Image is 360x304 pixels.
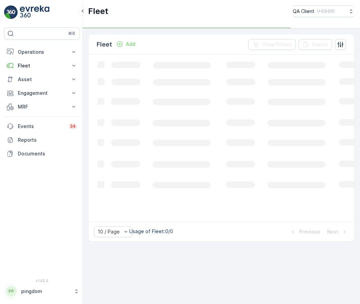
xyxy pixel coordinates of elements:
[4,59,80,73] button: Fleet
[4,100,80,114] button: MRF
[18,103,66,110] p: MRF
[70,124,76,129] p: 34
[326,228,349,236] button: Next
[126,41,135,48] p: Add
[18,90,66,97] p: Engagement
[18,49,66,55] p: Operations
[113,40,138,48] button: Add
[299,39,332,50] button: Export
[4,119,80,133] a: Events34
[68,31,75,36] p: ⌘B
[312,41,328,48] p: Export
[4,5,18,19] img: logo
[262,41,292,48] p: Clear Filters
[4,284,80,299] button: PPpingdom
[18,123,64,130] p: Events
[18,76,66,83] p: Asset
[248,39,296,50] button: Clear Filters
[289,228,321,236] button: Previous
[293,8,314,15] p: QA Client
[18,62,66,69] p: Fleet
[97,40,112,49] p: Fleet
[4,279,80,283] span: v 1.52.2
[327,228,338,235] p: Next
[299,228,320,235] p: Previous
[317,9,335,14] p: ( +03:00 )
[129,228,173,235] p: Usage of Fleet : 0/0
[4,73,80,86] button: Asset
[20,5,49,19] img: logo_light-DOdMpM7g.png
[18,150,77,157] p: Documents
[18,137,77,143] p: Reports
[4,45,80,59] button: Operations
[88,6,108,17] p: Fleet
[21,288,70,295] p: pingdom
[293,5,355,17] button: QA Client(+03:00)
[4,147,80,161] a: Documents
[4,86,80,100] button: Engagement
[4,133,80,147] a: Reports
[6,286,17,297] div: PP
